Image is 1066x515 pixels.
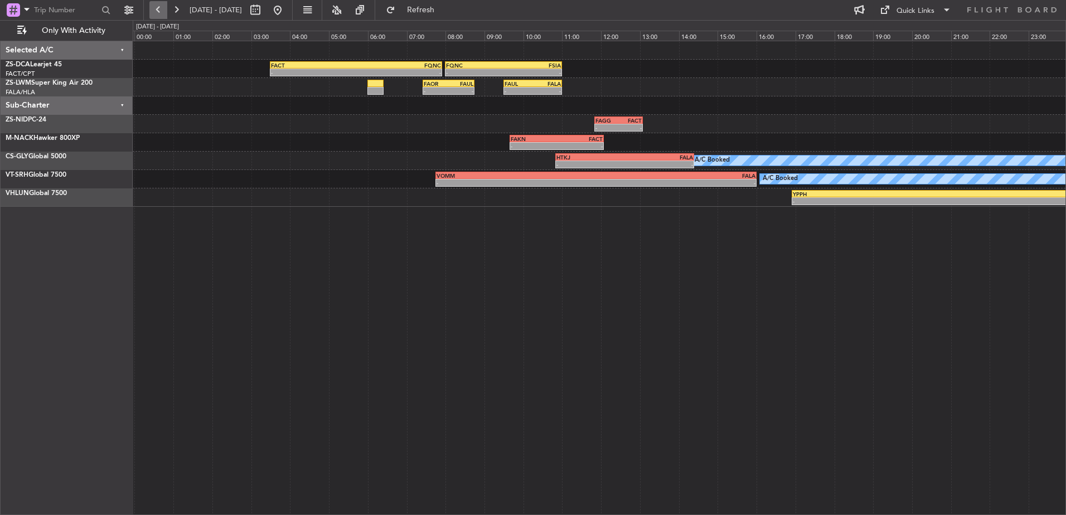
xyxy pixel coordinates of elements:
[796,31,835,41] div: 17:00
[6,190,67,197] a: VHLUNGlobal 7500
[368,31,407,41] div: 06:00
[990,31,1029,41] div: 22:00
[446,69,503,76] div: -
[6,61,62,68] a: ZS-DCALearjet 45
[212,31,251,41] div: 02:00
[912,31,951,41] div: 20:00
[290,31,329,41] div: 04:00
[835,31,874,41] div: 18:00
[557,135,603,142] div: FACT
[562,31,601,41] div: 11:00
[6,135,80,142] a: M-NACKHawker 800XP
[595,117,619,124] div: FAGG
[503,69,561,76] div: -
[251,31,290,41] div: 03:00
[532,80,561,87] div: FALA
[437,179,596,186] div: -
[6,70,35,78] a: FACT/CPT
[511,143,557,149] div: -
[136,22,179,32] div: [DATE] - [DATE]
[618,117,642,124] div: FACT
[398,6,444,14] span: Refresh
[356,62,441,69] div: FQNC
[763,171,798,187] div: A/C Booked
[6,116,46,123] a: ZS-NIDPC-24
[618,124,642,131] div: -
[424,88,449,94] div: -
[874,1,957,19] button: Quick Links
[596,172,755,179] div: FALA
[6,172,66,178] a: VT-SRHGlobal 7500
[757,31,796,41] div: 16:00
[505,88,533,94] div: -
[595,124,619,131] div: -
[437,172,596,179] div: VOMM
[601,31,640,41] div: 12:00
[134,31,173,41] div: 00:00
[271,69,356,76] div: -
[511,135,557,142] div: FAKN
[6,190,29,197] span: VHLUN
[6,153,66,160] a: CS-GLYGlobal 5000
[624,154,693,161] div: FALA
[6,172,28,178] span: VT-SRH
[6,153,28,160] span: CS-GLY
[897,6,934,17] div: Quick Links
[6,88,35,96] a: FALA/HLA
[532,88,561,94] div: -
[356,69,441,76] div: -
[6,80,93,86] a: ZS-LWMSuper King Air 200
[6,80,31,86] span: ZS-LWM
[484,31,524,41] div: 09:00
[445,31,484,41] div: 08:00
[505,80,533,87] div: FAUL
[407,31,446,41] div: 07:00
[6,61,30,68] span: ZS-DCA
[448,80,473,87] div: FAUL
[6,116,28,123] span: ZS-NID
[679,31,718,41] div: 14:00
[448,88,473,94] div: -
[524,31,563,41] div: 10:00
[556,154,625,161] div: HTKJ
[718,31,757,41] div: 15:00
[424,80,449,87] div: FAOR
[556,161,625,168] div: -
[873,31,912,41] div: 19:00
[695,152,730,169] div: A/C Booked
[12,22,121,40] button: Only With Activity
[329,31,368,41] div: 05:00
[381,1,448,19] button: Refresh
[34,2,98,18] input: Trip Number
[793,198,1019,205] div: -
[446,62,503,69] div: FQNC
[271,62,356,69] div: FACT
[624,161,693,168] div: -
[190,5,242,15] span: [DATE] - [DATE]
[557,143,603,149] div: -
[6,135,33,142] span: M-NACK
[29,27,118,35] span: Only With Activity
[951,31,990,41] div: 21:00
[640,31,679,41] div: 13:00
[596,179,755,186] div: -
[173,31,212,41] div: 01:00
[503,62,561,69] div: FSIA
[793,191,1019,197] div: YPPH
